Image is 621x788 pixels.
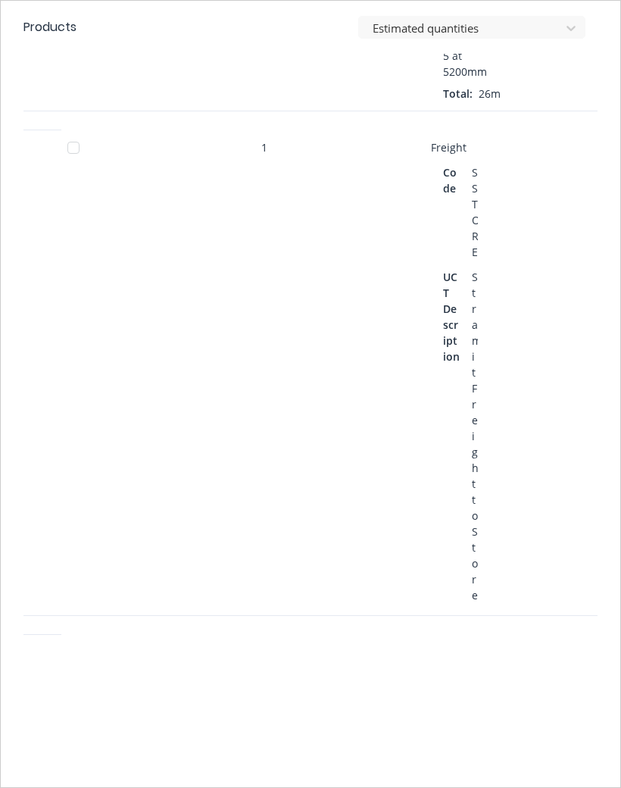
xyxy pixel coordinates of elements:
div: UCT Description [443,266,466,367]
div: Stramit Freight to Store [466,266,478,606]
div: Code [443,161,466,199]
span: 5 at 5200mm [443,48,487,80]
span: 1 [261,139,267,155]
span: 26m [473,86,507,101]
span: Freight [431,140,467,155]
div: SSTORE [466,161,478,263]
span: Total: [443,86,473,101]
div: Products [23,18,76,36]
